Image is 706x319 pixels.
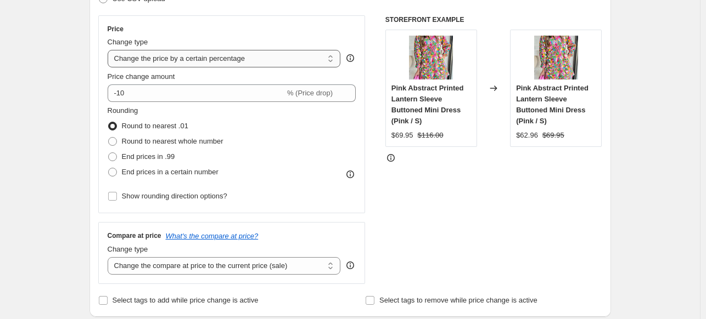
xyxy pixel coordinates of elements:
span: Price change amount [108,72,175,81]
img: 5c20d2d888e230ad_80x.jpg [409,36,453,79]
h3: Compare at price [108,231,161,240]
span: Pink Abstract Printed Lantern Sleeve Buttoned Mini Dress (Pink / S) [516,84,589,125]
h6: STOREFRONT EXAMPLE [385,15,602,24]
span: Pink Abstract Printed Lantern Sleeve Buttoned Mini Dress (Pink / S) [391,84,464,125]
strike: $116.00 [418,130,444,141]
span: Show rounding direction options? [122,192,227,200]
span: End prices in a certain number [122,168,218,176]
div: $62.96 [516,130,538,141]
div: help [345,260,356,271]
span: Round to nearest .01 [122,122,188,130]
span: Select tags to add while price change is active [113,296,259,304]
div: $69.95 [391,130,413,141]
span: Change type [108,245,148,253]
span: % (Price drop) [287,89,333,97]
input: -15 [108,84,285,102]
span: Select tags to remove while price change is active [379,296,537,304]
strike: $69.95 [542,130,564,141]
img: 5c20d2d888e230ad_80x.jpg [534,36,578,79]
span: End prices in .99 [122,152,175,161]
button: What's the compare at price? [166,232,259,240]
h3: Price [108,25,124,33]
span: Change type [108,38,148,46]
span: Rounding [108,106,138,115]
span: Round to nearest whole number [122,137,223,145]
div: help [345,53,356,64]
